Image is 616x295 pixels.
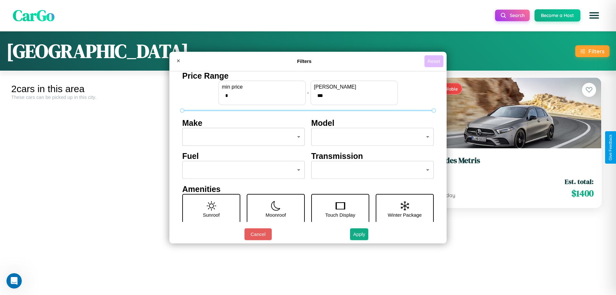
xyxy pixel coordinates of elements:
p: - [307,88,309,97]
button: Reset [424,55,443,67]
h3: Mercedes Metris [424,156,594,165]
span: Est. total: [565,177,594,186]
span: Search [510,13,525,18]
h4: Amenities [182,185,434,194]
h4: Transmission [311,152,434,161]
button: Become a Host [535,9,580,22]
button: Apply [350,228,369,240]
button: Search [495,10,530,21]
button: Open menu [585,6,603,24]
p: Sunroof [203,211,220,219]
a: Mercedes Metris2019 [424,156,594,172]
button: Filters [575,45,610,57]
label: min price [222,84,302,90]
div: Filters [588,48,604,55]
span: CarGo [13,5,55,26]
h4: Make [182,118,305,128]
h4: Fuel [182,152,305,161]
p: Touch Display [325,211,355,219]
h1: [GEOGRAPHIC_DATA] [6,38,189,64]
div: These cars can be picked up in this city. [11,94,203,100]
div: 2 cars in this area [11,83,203,94]
h4: Price Range [182,71,434,81]
h4: Model [311,118,434,128]
div: Give Feedback [608,134,613,161]
span: $ 1400 [571,187,594,200]
label: [PERSON_NAME] [314,84,394,90]
p: Winter Package [388,211,422,219]
h4: Filters [184,58,424,64]
span: / day [442,192,455,198]
button: Cancel [244,228,272,240]
iframe: Intercom live chat [6,273,22,289]
p: Moonroof [266,211,286,219]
